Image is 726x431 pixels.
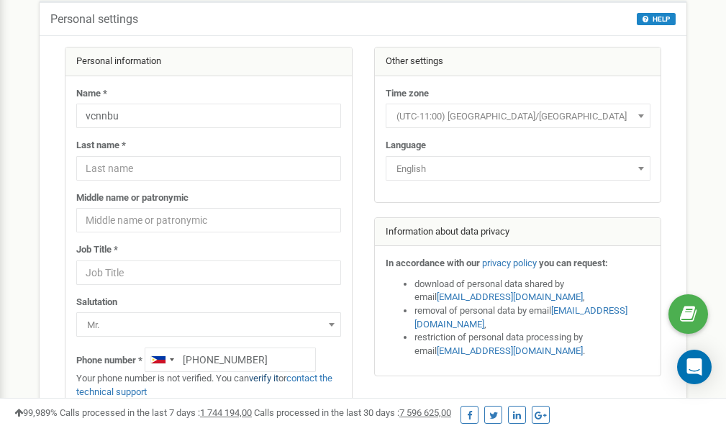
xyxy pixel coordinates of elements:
[391,159,645,179] span: English
[76,296,117,309] label: Salutation
[76,354,142,368] label: Phone number *
[386,156,650,181] span: English
[60,407,252,418] span: Calls processed in the last 7 days :
[76,191,189,205] label: Middle name or patronymic
[76,156,341,181] input: Last name
[76,373,332,397] a: contact the technical support
[76,104,341,128] input: Name
[414,278,650,304] li: download of personal data shared by email ,
[200,407,252,418] u: 1 744 194,00
[76,243,118,257] label: Job Title *
[76,260,341,285] input: Job Title
[76,372,341,399] p: Your phone number is not verified. You can or
[539,258,608,268] strong: you can request:
[50,13,138,26] h5: Personal settings
[386,139,426,153] label: Language
[399,407,451,418] u: 7 596 625,00
[414,304,650,331] li: removal of personal data by email ,
[386,87,429,101] label: Time zone
[386,104,650,128] span: (UTC-11:00) Pacific/Midway
[391,106,645,127] span: (UTC-11:00) Pacific/Midway
[386,258,480,268] strong: In accordance with our
[65,47,352,76] div: Personal information
[254,407,451,418] span: Calls processed in the last 30 days :
[414,331,650,358] li: restriction of personal data processing by email .
[81,315,336,335] span: Mr.
[145,348,316,372] input: +1-800-555-55-55
[437,345,583,356] a: [EMAIL_ADDRESS][DOMAIN_NAME]
[145,348,178,371] div: Telephone country code
[76,208,341,232] input: Middle name or patronymic
[249,373,278,384] a: verify it
[76,312,341,337] span: Mr.
[375,47,661,76] div: Other settings
[677,350,712,384] div: Open Intercom Messenger
[414,305,627,330] a: [EMAIL_ADDRESS][DOMAIN_NAME]
[637,13,676,25] button: HELP
[375,218,661,247] div: Information about data privacy
[14,407,58,418] span: 99,989%
[437,291,583,302] a: [EMAIL_ADDRESS][DOMAIN_NAME]
[76,139,126,153] label: Last name *
[482,258,537,268] a: privacy policy
[76,87,107,101] label: Name *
